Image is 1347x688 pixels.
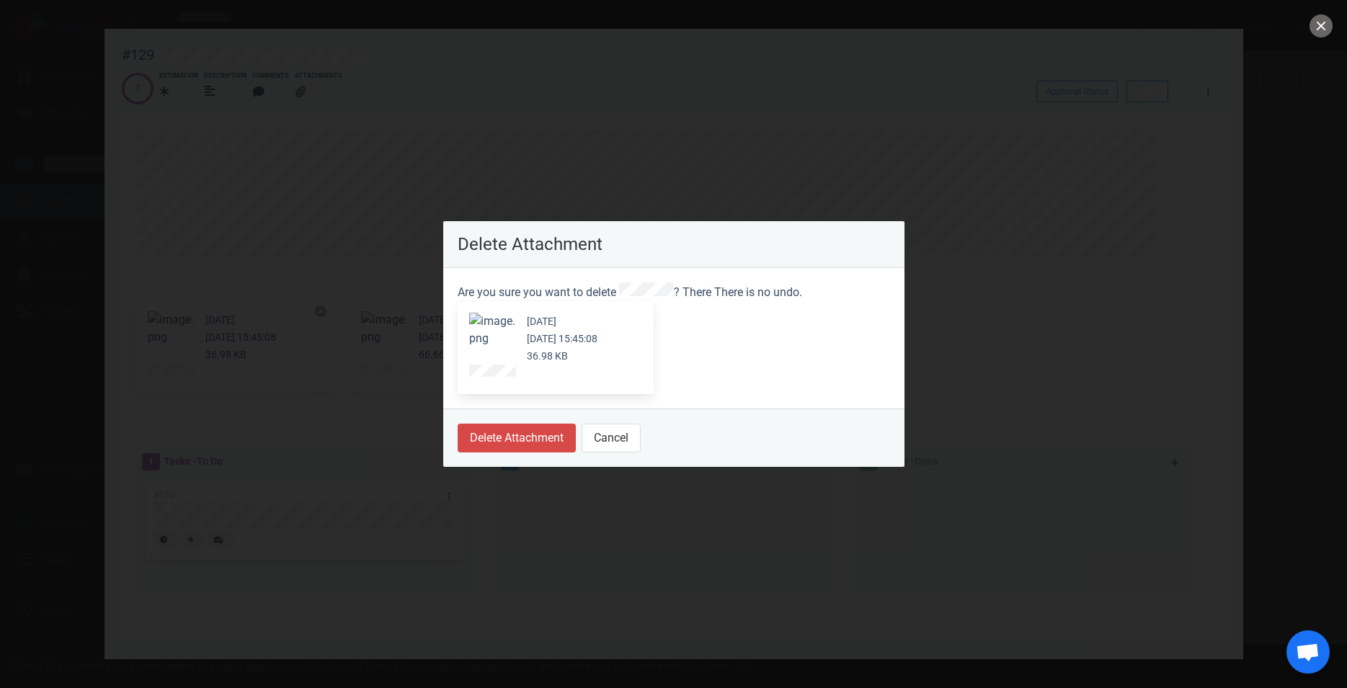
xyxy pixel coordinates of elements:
button: close [1310,14,1333,37]
section: Are you sure you want to delete ? There There is no undo. [443,268,904,409]
button: Delete Attachment [458,424,576,452]
small: [DATE] [527,316,556,327]
a: Open chat [1286,630,1330,674]
button: Cancel [582,424,641,452]
button: Zoom image [469,313,515,347]
small: [DATE] 15:45:08 [527,333,597,344]
small: 36.98 KB [527,350,568,362]
p: Delete Attachment [458,236,890,253]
